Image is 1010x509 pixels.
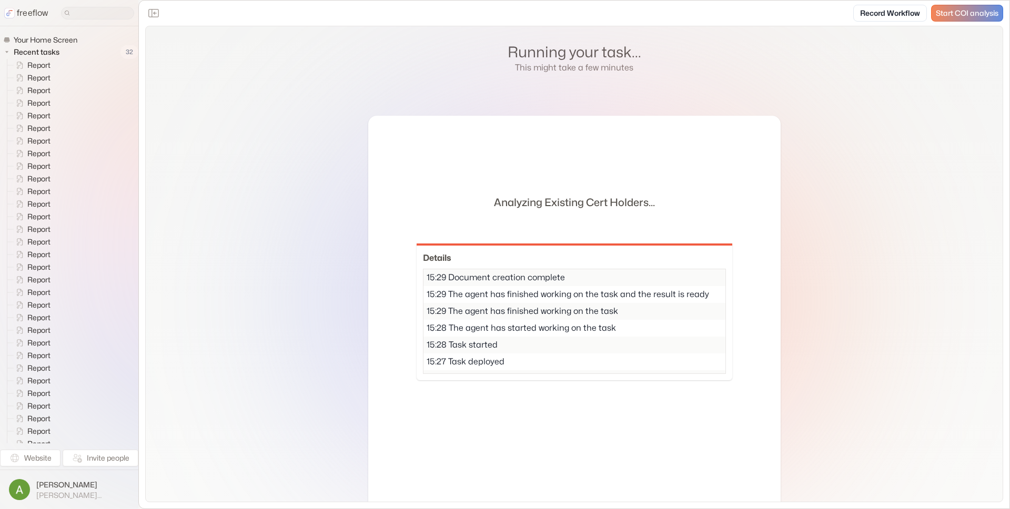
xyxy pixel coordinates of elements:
div: 15:29 The agent has finished working on the task [423,303,725,320]
a: Report [7,147,55,160]
button: Invite people [63,450,138,466]
a: Report [7,437,55,450]
div: 15:29 Document creation complete [423,269,725,286]
a: Your Home Screen [3,35,82,45]
a: Report [7,160,55,172]
span: Report [25,413,54,424]
span: Report [25,174,54,184]
span: Analyzing Existing Cert Holders... [494,195,655,210]
a: Report [7,109,55,122]
a: Report [7,72,55,84]
span: [PERSON_NAME][EMAIL_ADDRESS] [36,491,129,500]
a: Report [7,198,55,210]
span: Report [25,186,54,197]
span: Report [25,375,54,386]
span: Report [25,110,54,121]
span: Report [25,325,54,335]
span: This might take a few minutes [515,62,633,72]
div: 15:28 Task started [423,337,725,353]
span: Report [25,249,54,260]
span: Report [25,312,54,323]
span: Report [25,274,54,285]
a: Report [7,84,55,97]
a: Report [7,425,55,437]
span: Report [25,338,54,348]
img: profile [9,479,30,500]
a: Report [7,374,55,387]
span: Report [25,300,54,310]
span: Report [25,60,54,70]
span: Report [25,426,54,436]
h1: Running your task... [508,43,641,62]
span: Report [25,401,54,411]
a: Report [7,59,55,72]
a: Report [7,400,55,412]
span: Recent tasks [12,47,63,57]
a: Report [7,97,55,109]
a: Report [7,248,55,261]
span: Report [25,98,54,108]
span: Report [25,262,54,272]
span: Report [25,287,54,298]
a: Report [7,324,55,337]
button: Recent tasks [3,46,64,58]
a: Report [7,223,55,236]
a: Report [7,337,55,349]
span: Report [25,148,54,159]
a: Report [7,122,55,135]
a: Report [7,286,55,299]
a: Report [7,362,55,374]
a: Report [7,349,55,362]
span: Report [25,85,54,96]
span: Report [25,211,54,222]
span: Report [25,136,54,146]
span: Your Home Screen [12,35,80,45]
span: Report [25,73,54,83]
span: 32 [120,45,138,59]
a: Report [7,387,55,400]
span: [PERSON_NAME] [36,480,129,490]
span: Report [25,237,54,247]
a: Report [7,236,55,248]
span: Report [25,350,54,361]
button: Close the sidebar [145,5,162,22]
div: 15:28 The agent has started working on the task [423,320,725,337]
a: Report [7,172,55,185]
span: Report [25,199,54,209]
span: Report [25,123,54,134]
span: Start COI analysis [936,9,998,18]
span: Report [25,224,54,235]
a: Report [7,273,55,286]
a: Report [7,185,55,198]
div: 15:27 Task starting [423,370,725,387]
a: freeflow [4,7,48,19]
span: Report [25,363,54,373]
a: Report [7,135,55,147]
a: Report [7,299,55,311]
a: Report [7,210,55,223]
a: Start COI analysis [931,5,1003,22]
span: Report [25,161,54,171]
a: Report [7,311,55,324]
a: Record Workflow [853,5,927,22]
button: [PERSON_NAME][PERSON_NAME][EMAIL_ADDRESS] [6,476,132,503]
p: freeflow [17,7,48,19]
div: 15:27 Task deployed [423,353,725,370]
span: Report [25,388,54,399]
h2: Details [423,252,726,264]
a: Report [7,261,55,273]
div: 15:29 The agent has finished working on the task and the result is ready [423,286,725,303]
span: Report [25,439,54,449]
a: Report [7,412,55,425]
